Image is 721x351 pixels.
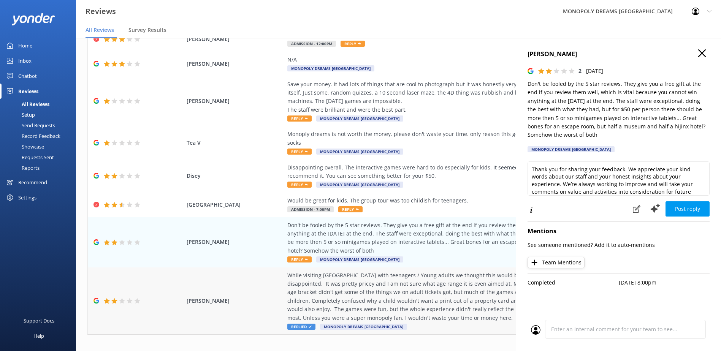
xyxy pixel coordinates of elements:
div: MONOPOLY DREAMS [GEOGRAPHIC_DATA] [528,146,615,152]
div: Monoply dreams is not worth the money. please don't waste your time. only reason this got any sta... [287,130,633,147]
span: [PERSON_NAME] [187,297,284,305]
span: All Reviews [86,26,114,34]
div: Save your money. It had lots of things that are cool to photograph but it was honestly very borin... [287,80,633,114]
span: [GEOGRAPHIC_DATA] [187,201,284,209]
div: All Reviews [5,99,49,109]
a: Send Requests [5,120,76,131]
span: [PERSON_NAME] [187,97,284,105]
div: Record Feedback [5,131,60,141]
span: Disey [187,172,284,180]
p: [DATE] 8:00pm [619,278,710,287]
span: 2 [578,67,582,74]
div: Send Requests [5,120,55,131]
p: [DATE] [586,67,603,75]
p: Completed [528,278,619,287]
a: Showcase [5,141,76,152]
div: Don't be fooled by the 5 star reviews. They give you a free gift at the end if you review them we... [287,221,633,255]
span: Admission - 12:00pm [287,41,336,47]
span: Reply [341,41,365,47]
div: Recommend [18,175,47,190]
img: yonder-white-logo.png [11,13,55,25]
div: Support Docs [24,313,54,328]
h3: Reviews [86,5,116,17]
span: MONOPOLY DREAMS [GEOGRAPHIC_DATA] [316,149,403,155]
span: MONOPOLY DREAMS [GEOGRAPHIC_DATA] [287,65,374,71]
span: Reply [287,182,312,188]
p: Don't be fooled by the 5 star reviews. They give you a free gift at the end if you review them we... [528,80,710,139]
button: Team Mentions [528,257,585,268]
a: Reports [5,163,76,173]
div: Home [18,38,32,53]
span: MONOPOLY DREAMS [GEOGRAPHIC_DATA] [316,182,403,188]
span: Reply [287,256,312,262]
a: All Reviews [5,99,76,109]
span: Survey Results [128,26,166,34]
a: Setup [5,109,76,120]
button: Post reply [666,201,710,217]
span: Admission - 7:00pm [287,206,334,212]
h4: Mentions [528,226,710,236]
div: Would be great for kids. The group tour was too childish for teenagers. [287,196,633,205]
span: MONOPOLY DREAMS [GEOGRAPHIC_DATA] [320,324,407,330]
span: Tea V [187,139,284,147]
img: user_profile.svg [531,325,540,335]
div: While visiting [GEOGRAPHIC_DATA] with teenagers / Young adults we thought this would be a fun adv... [287,271,633,322]
a: Record Feedback [5,131,76,141]
span: [PERSON_NAME] [187,35,284,43]
div: Disappointing overall. The interactive games were hard to do especially for kids. It seemed a bit... [287,163,633,180]
div: N/A [287,55,633,64]
div: Showcase [5,141,44,152]
span: MONOPOLY DREAMS [GEOGRAPHIC_DATA] [316,115,403,122]
div: Requests Sent [5,152,54,163]
a: Requests Sent [5,152,76,163]
span: Reply [338,206,363,212]
div: Chatbot [18,68,37,84]
span: Replied [287,324,315,330]
span: Reply [287,115,312,122]
textarea: Thank you for sharing your feedback. We appreciate your kind words about our staff and your hones... [528,161,710,196]
p: See someone mentioned? Add it to auto-mentions [528,241,710,249]
div: Reports [5,163,40,173]
span: Reply [287,149,312,155]
div: Reviews [18,84,38,99]
span: [PERSON_NAME] [187,238,284,246]
div: Help [33,328,44,343]
div: Inbox [18,53,32,68]
span: [PERSON_NAME] [187,60,284,68]
div: Settings [18,190,36,205]
div: Setup [5,109,35,120]
span: MONOPOLY DREAMS [GEOGRAPHIC_DATA] [316,256,403,262]
button: Close [698,49,706,58]
h4: [PERSON_NAME] [528,49,710,59]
